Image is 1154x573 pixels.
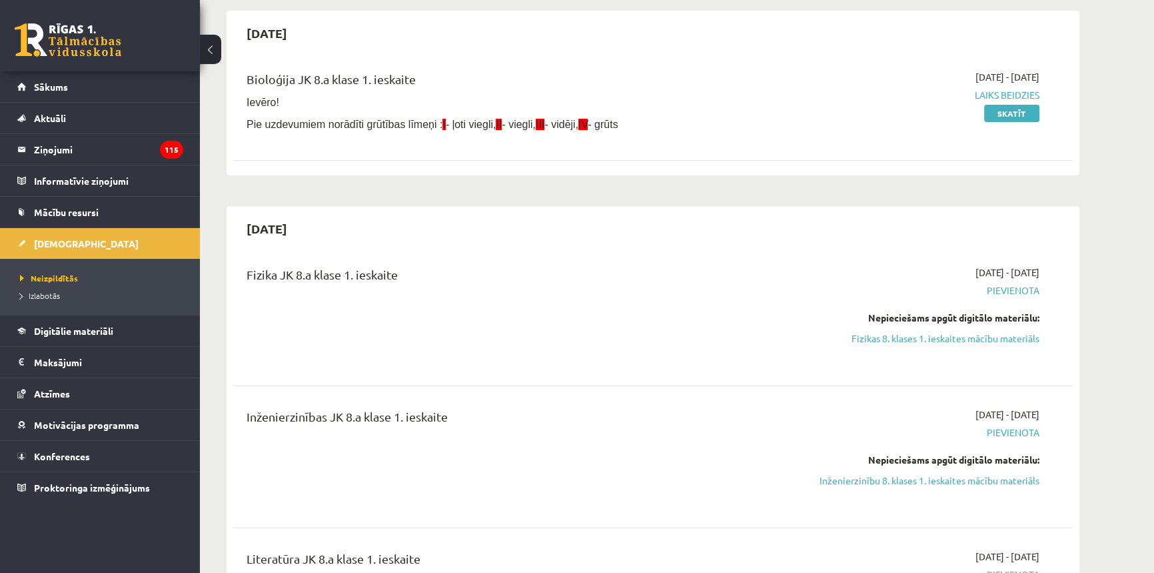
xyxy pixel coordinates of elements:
a: Neizpildītās [20,272,187,284]
span: [DATE] - [DATE] [975,550,1039,564]
legend: Maksājumi [34,347,183,378]
a: Atzīmes [17,378,183,409]
a: Aktuāli [17,103,183,133]
legend: Ziņojumi [34,134,183,165]
span: Mācību resursi [34,206,99,218]
span: Neizpildītās [20,273,78,283]
span: Digitālie materiāli [34,325,113,337]
div: Nepieciešams apgūt digitālo materiālu: [788,453,1039,467]
a: Ziņojumi115 [17,134,183,165]
h2: [DATE] [233,213,300,244]
a: Informatīvie ziņojumi [17,165,183,196]
span: Pievienota [788,426,1039,440]
span: Atzīmes [34,388,70,400]
a: Motivācijas programma [17,410,183,440]
span: Motivācijas programma [34,419,139,431]
a: Skatīt [984,105,1039,122]
div: Fizika JK 8.a klase 1. ieskaite [247,265,768,290]
span: Proktoringa izmēģinājums [34,482,150,494]
span: I [442,119,445,130]
span: Laiks beidzies [788,88,1039,102]
span: III [536,119,544,130]
a: Konferences [17,441,183,472]
i: 115 [160,141,183,159]
span: [DEMOGRAPHIC_DATA] [34,237,139,249]
div: Nepieciešams apgūt digitālo materiālu: [788,311,1039,325]
a: Sākums [17,71,183,102]
span: Pievienota [788,283,1039,298]
span: Ievēro! [247,97,279,108]
a: Izlabotās [20,290,187,302]
span: Izlabotās [20,290,60,301]
a: Proktoringa izmēģinājums [17,472,183,503]
a: Rīgas 1. Tālmācības vidusskola [15,23,121,57]
span: [DATE] - [DATE] [975,408,1039,422]
span: II [496,119,502,130]
span: IV [578,119,588,130]
span: Pie uzdevumiem norādīti grūtības līmeņi : - ļoti viegli, - viegli, - vidēji, - grūts [247,119,618,130]
div: Bioloģija JK 8.a klase 1. ieskaite [247,70,768,95]
a: Maksājumi [17,347,183,378]
a: Mācību resursi [17,197,183,227]
div: Inženierzinības JK 8.a klase 1. ieskaite [247,408,768,432]
span: [DATE] - [DATE] [975,70,1039,84]
legend: Informatīvie ziņojumi [34,165,183,196]
a: Fizikas 8. klases 1. ieskaites mācību materiāls [788,332,1039,346]
a: [DEMOGRAPHIC_DATA] [17,228,183,259]
h2: [DATE] [233,17,300,49]
a: Inženierzinību 8. klases 1. ieskaites mācību materiāls [788,474,1039,488]
span: Sākums [34,81,68,93]
span: [DATE] - [DATE] [975,265,1039,279]
a: Digitālie materiāli [17,316,183,346]
span: Konferences [34,450,90,462]
span: Aktuāli [34,112,66,124]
